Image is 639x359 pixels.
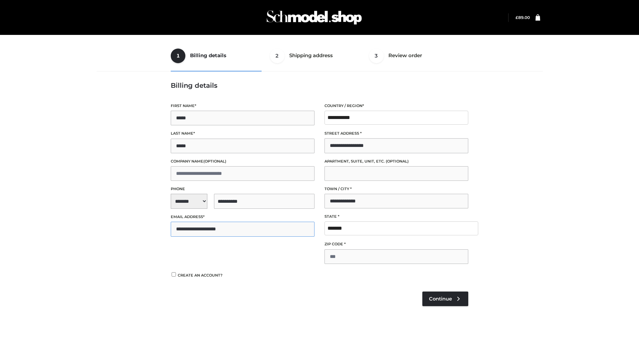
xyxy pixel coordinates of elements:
h3: Billing details [171,81,468,89]
label: Apartment, suite, unit, etc. [324,158,468,165]
label: Email address [171,214,315,220]
bdi: 89.00 [516,15,530,20]
a: £89.00 [516,15,530,20]
label: Town / City [324,186,468,192]
label: Street address [324,130,468,137]
label: First name [171,103,315,109]
label: State [324,213,468,220]
label: Company name [171,158,315,165]
img: Schmodel Admin 964 [264,4,364,31]
span: (optional) [203,159,226,164]
a: Continue [422,292,468,306]
span: (optional) [386,159,409,164]
label: Last name [171,130,315,137]
span: Continue [429,296,452,302]
label: Phone [171,186,315,192]
label: ZIP Code [324,241,468,247]
span: Create an account? [178,273,223,278]
input: Create an account? [171,272,177,277]
span: £ [516,15,518,20]
label: Country / Region [324,103,468,109]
